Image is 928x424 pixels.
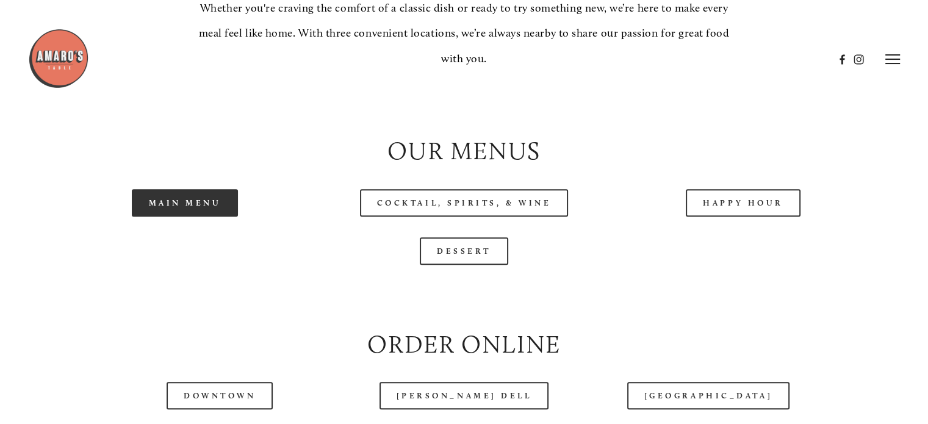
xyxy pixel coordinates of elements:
a: [GEOGRAPHIC_DATA] [627,382,790,409]
a: [PERSON_NAME] Dell [379,382,549,409]
h2: Order Online [56,327,872,362]
img: Amaro's Table [28,28,89,89]
a: Cocktail, Spirits, & Wine [360,189,569,217]
a: Main Menu [132,189,239,217]
a: Dessert [420,237,508,265]
h2: Our Menus [56,134,872,168]
a: Downtown [167,382,273,409]
a: Happy Hour [686,189,800,217]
